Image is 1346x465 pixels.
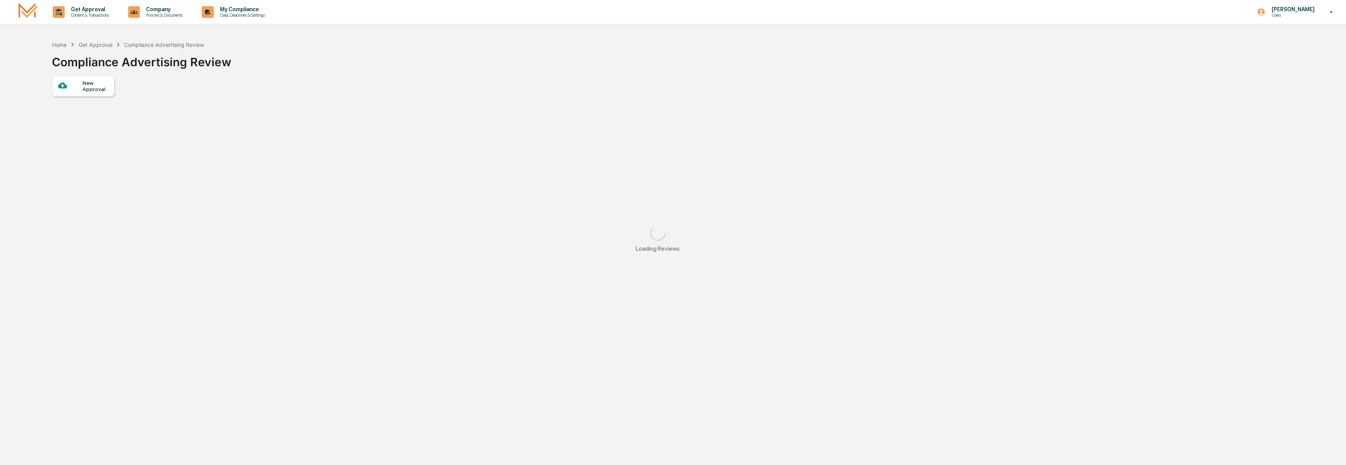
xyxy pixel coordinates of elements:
p: Company [140,6,186,12]
p: Data, Deadlines & Settings [214,12,269,18]
div: Compliance Advertising Review [124,41,204,48]
p: Policies & Documents [140,12,186,18]
div: Home [52,41,67,48]
p: [PERSON_NAME] [1265,6,1318,12]
p: Content & Transactions [65,12,113,18]
p: My Compliance [214,6,269,12]
div: Loading Reviews [636,245,680,252]
p: Users [1265,12,1318,18]
div: Get Approval [79,41,112,48]
p: Get Approval [65,6,113,12]
img: logo [19,3,37,21]
div: New Approval [83,80,108,92]
div: Compliance Advertising Review [52,49,231,69]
